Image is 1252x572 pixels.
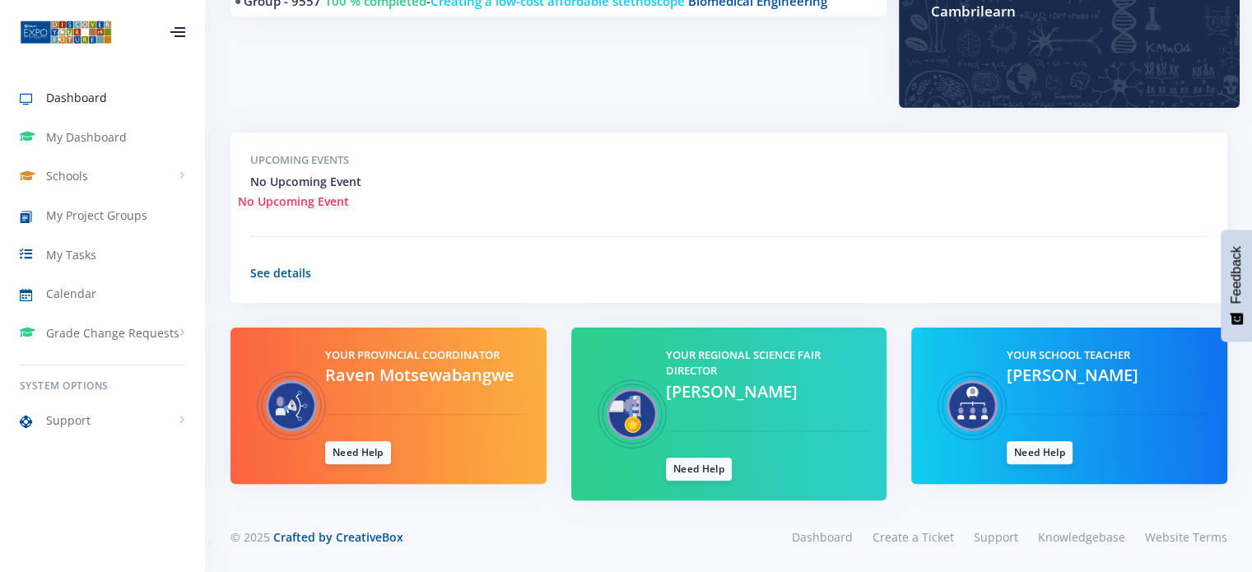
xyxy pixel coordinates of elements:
img: Teacher [931,347,1013,465]
span: Feedback [1229,246,1244,304]
span: [PERSON_NAME] [1007,364,1138,386]
span: Grade Change Requests [46,324,179,342]
a: Need Help [666,458,732,481]
h5: Your Provincial Coordinator [325,347,526,364]
div: © 2025 [230,528,717,546]
a: Need Help [325,441,391,464]
h5: Your School Teacher [1007,347,1208,364]
h6: System Options [20,379,185,393]
a: Dashboard [782,525,863,549]
h5: Your Regional Science Fair Director [666,347,867,379]
a: See details [250,265,311,281]
img: Regional Science Fair Director [591,347,673,481]
span: Knowledgebase [1038,529,1125,545]
a: Need Help [1007,441,1073,464]
span: Calendar [46,285,96,302]
span: Support [46,412,91,429]
span: Dashboard [46,89,107,106]
span: No Upcoming Event [250,174,361,189]
span: My Dashboard [46,128,127,146]
span: Schools [46,167,88,184]
img: ... [20,19,112,45]
img: Provincial Coordinator [250,347,333,465]
a: Create a Ticket [863,525,964,549]
h5: Upcoming Events [250,152,1208,169]
a: Website Terms [1135,525,1227,549]
span: My Tasks [46,246,96,263]
button: Feedback - Show survey [1221,230,1252,342]
a: Support [964,525,1028,549]
span: My Project Groups [46,207,147,224]
a: Knowledgebase [1028,525,1135,549]
span: Cambrilearn [931,1,1208,22]
span: Raven Motsewabangwe [325,364,514,386]
span: No Upcoming Event [238,193,349,210]
span: [PERSON_NAME] [666,380,798,402]
a: Crafted by CreativeBox [273,529,403,545]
